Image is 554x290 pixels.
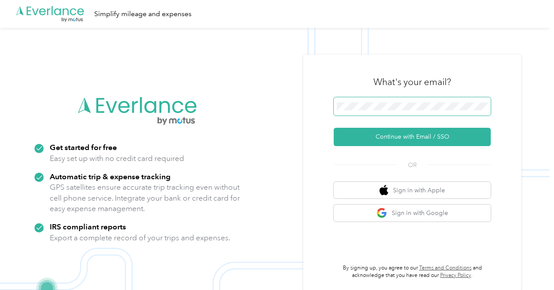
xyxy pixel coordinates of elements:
[50,182,240,214] p: GPS satellites ensure accurate trip tracking even without cell phone service. Integrate your bank...
[397,160,427,170] span: OR
[334,182,491,199] button: apple logoSign in with Apple
[376,208,387,218] img: google logo
[334,128,491,146] button: Continue with Email / SSO
[50,222,126,231] strong: IRS compliant reports
[334,205,491,222] button: google logoSign in with Google
[50,143,117,152] strong: Get started for free
[334,264,491,280] p: By signing up, you agree to our and acknowledge that you have read our .
[419,265,472,271] a: Terms and Conditions
[94,9,192,20] div: Simplify mileage and expenses
[380,185,388,196] img: apple logo
[50,172,171,181] strong: Automatic trip & expense tracking
[50,153,184,164] p: Easy set up with no credit card required
[373,76,451,88] h3: What's your email?
[50,232,230,243] p: Export a complete record of your trips and expenses.
[440,272,471,279] a: Privacy Policy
